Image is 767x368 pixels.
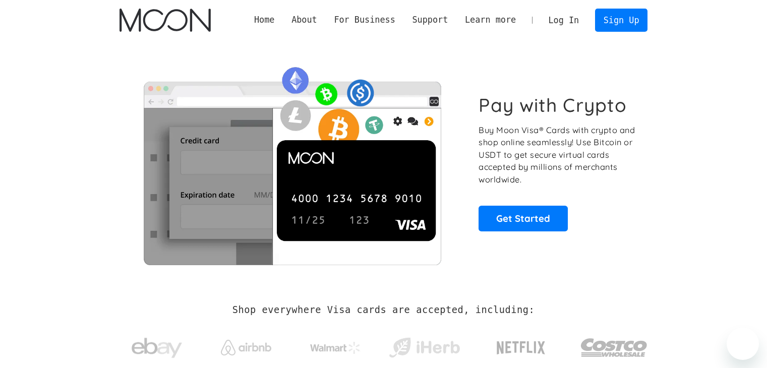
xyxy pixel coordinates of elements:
img: Moon Cards let you spend your crypto anywhere Visa is accepted. [120,60,465,265]
div: About [283,14,325,26]
img: Moon Logo [120,9,211,32]
h2: Shop everywhere Visa cards are accepted, including: [232,304,535,316]
div: About [291,14,317,26]
p: Buy Moon Visa® Cards with crypto and shop online seamlessly! Use Bitcoin or USDT to get secure vi... [479,124,636,186]
a: Airbnb [208,330,283,360]
img: Airbnb [221,340,271,355]
a: Log In [540,9,587,31]
a: iHerb [387,325,462,366]
div: Learn more [465,14,516,26]
div: Support [404,14,456,26]
img: Netflix [496,335,546,360]
div: Learn more [456,14,524,26]
a: Sign Up [595,9,647,31]
img: Costco [580,329,648,366]
iframe: Кнопка запуска окна обмена сообщениями [727,328,759,360]
img: ebay [132,332,182,364]
div: For Business [334,14,395,26]
a: Walmart [298,332,373,359]
div: For Business [326,14,404,26]
a: home [120,9,211,32]
h1: Pay with Crypto [479,94,627,116]
a: Netflix [476,325,566,365]
div: Support [412,14,448,26]
img: Walmart [310,342,361,354]
a: Home [246,14,283,26]
img: iHerb [387,335,462,361]
a: Get Started [479,206,568,231]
